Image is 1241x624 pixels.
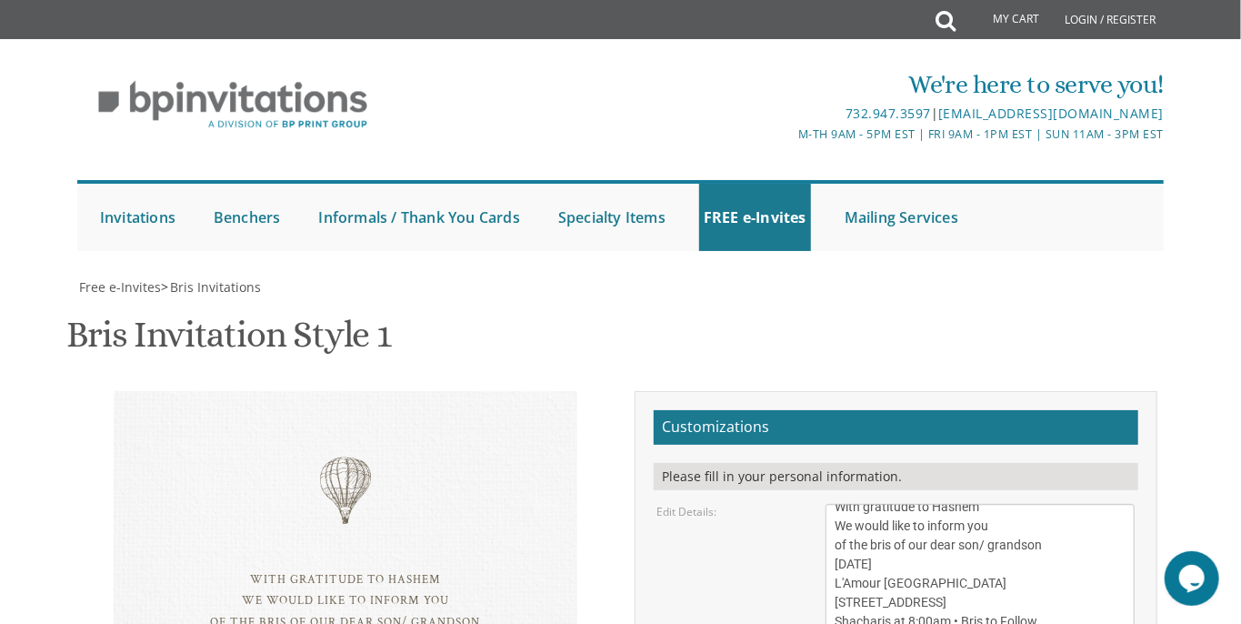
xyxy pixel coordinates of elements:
a: Free e-Invites [77,278,161,296]
span: > [161,278,261,296]
a: Benchers [209,184,285,251]
div: M-Th 9am - 5pm EST | Fri 9am - 1pm EST | Sun 11am - 3pm EST [440,125,1164,144]
a: FREE e-Invites [699,184,811,251]
a: My Cart [955,2,1053,38]
label: Edit Details: [656,504,716,519]
a: Invitations [95,184,180,251]
div: Please fill in your personal information. [654,463,1138,490]
a: Informals / Thank You Cards [315,184,525,251]
iframe: chat widget [1165,551,1223,606]
img: BP Invitation Loft [77,67,389,143]
a: [EMAIL_ADDRESS][DOMAIN_NAME] [938,105,1164,122]
a: 732.947.3597 [846,105,931,122]
h1: Bris Invitation Style 1 [67,315,391,368]
a: Specialty Items [554,184,670,251]
div: | [440,103,1164,125]
a: Bris Invitations [168,278,261,296]
span: Bris Invitations [170,278,261,296]
div: We're here to serve you! [440,66,1164,103]
a: Mailing Services [840,184,963,251]
span: Free e-Invites [79,278,161,296]
h2: Customizations [654,410,1138,445]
